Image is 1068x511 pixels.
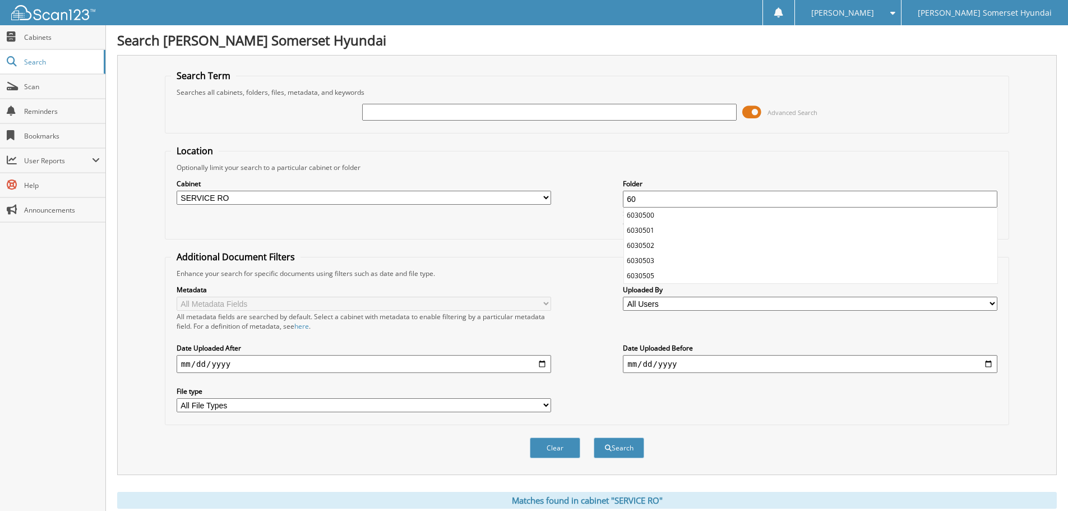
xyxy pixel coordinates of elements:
div: Optionally limit your search to a particular cabinet or folder [171,163,1003,172]
li: 6030502 [624,238,997,253]
li: 6030505 [624,268,997,283]
span: Scan [24,82,100,91]
img: scan123-logo-white.svg [11,5,95,20]
span: Bookmarks [24,131,100,141]
input: end [623,355,997,373]
button: Clear [530,438,580,458]
span: Help [24,181,100,190]
label: Date Uploaded Before [623,343,997,353]
span: Reminders [24,107,100,116]
h1: Search [PERSON_NAME] Somerset Hyundai [117,31,1057,49]
legend: Location [171,145,219,157]
span: Cabinets [24,33,100,42]
div: Enhance your search for specific documents using filters such as date and file type. [171,269,1003,278]
legend: Additional Document Filters [171,251,300,263]
label: Metadata [177,285,551,294]
div: Matches found in cabinet "SERVICE RO" [117,492,1057,509]
input: start [177,355,551,373]
span: Search [24,57,98,67]
li: 6030503 [624,253,997,268]
span: User Reports [24,156,92,165]
li: 6030501 [624,223,997,238]
label: File type [177,386,551,396]
span: Announcements [24,205,100,215]
legend: Search Term [171,70,236,82]
label: Cabinet [177,179,551,188]
div: Searches all cabinets, folders, files, metadata, and keywords [171,88,1003,97]
span: [PERSON_NAME] Somerset Hyundai [918,10,1052,16]
label: Uploaded By [623,285,997,294]
label: Folder [623,179,997,188]
li: 6030506 [624,283,997,298]
label: Date Uploaded After [177,343,551,353]
div: All metadata fields are searched by default. Select a cabinet with metadata to enable filtering b... [177,312,551,331]
iframe: Chat Widget [1012,457,1068,511]
span: Advanced Search [768,108,817,117]
button: Search [594,438,644,458]
li: 6030500 [624,208,997,223]
span: [PERSON_NAME] [811,10,874,16]
a: here [294,321,309,331]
